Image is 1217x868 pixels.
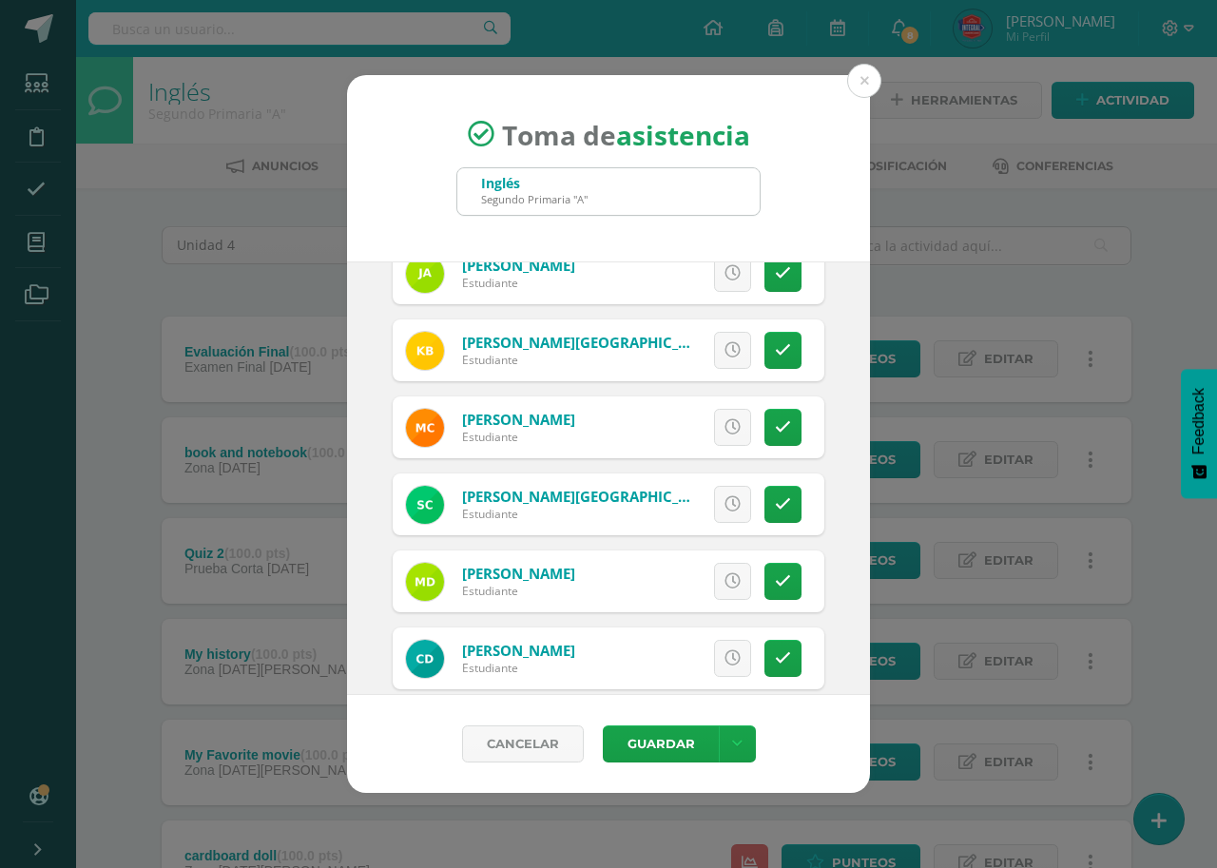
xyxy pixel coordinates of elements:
img: 7ac7587e4d9618952b3d6ee9e60af251.png [406,255,444,293]
a: [PERSON_NAME] [462,641,575,660]
strong: asistencia [616,116,750,152]
a: [PERSON_NAME][GEOGRAPHIC_DATA] [462,333,721,352]
div: Estudiante [462,429,575,445]
span: Excusa [624,564,676,599]
div: Estudiante [462,275,575,291]
a: [PERSON_NAME] [462,256,575,275]
a: Cancelar [462,725,584,762]
span: Excusa [624,410,676,445]
input: Busca un grado o sección aquí... [457,168,760,215]
img: dbd6e7815053931dcb772a76e7c2adaf.png [406,563,444,601]
span: Excusa [624,487,676,522]
button: Guardar [603,725,719,762]
span: Toma de [502,116,750,152]
img: 5837e005323bc27a704006ca63f7bfdd.png [406,409,444,447]
button: Feedback - Mostrar encuesta [1181,369,1217,498]
img: 0eb3281dc8ad2ca2e1849ae3f24c4ff1.png [406,640,444,678]
div: Estudiante [462,352,690,368]
a: [PERSON_NAME][GEOGRAPHIC_DATA] [462,487,721,506]
div: Estudiante [462,660,575,676]
div: Inglés [481,174,588,192]
button: Close (Esc) [847,64,881,98]
a: [PERSON_NAME] [462,564,575,583]
span: Excusa [624,333,676,368]
img: 3db7cde2f4046b05db258be2ac174c6a.png [406,486,444,524]
div: Estudiante [462,506,690,522]
img: 2fa8b1a55831744a2d0fd5c3566d57e7.png [406,332,444,370]
span: Excusa [624,641,676,676]
div: Estudiante [462,583,575,599]
div: Segundo Primaria "A" [481,192,588,206]
span: Feedback [1190,388,1207,454]
span: Excusa [624,256,676,291]
a: [PERSON_NAME] [462,410,575,429]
